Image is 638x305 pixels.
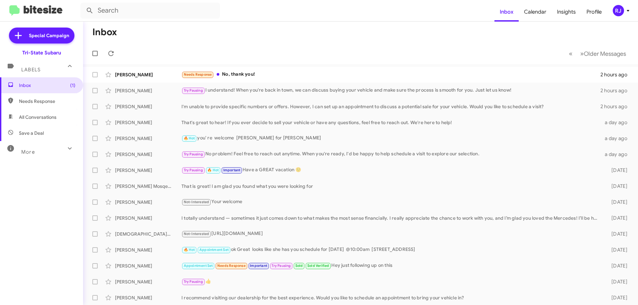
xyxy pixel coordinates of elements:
span: (1) [70,82,75,89]
span: More [21,149,35,155]
div: [PERSON_NAME] [115,247,181,253]
div: That's great to hear! If you ever decide to sell your vehicle or have any questions, feel free to... [181,119,601,126]
span: Special Campaign [29,32,69,39]
a: Special Campaign [9,28,74,43]
div: [DATE] [601,199,633,205]
span: Try Pausing [184,88,203,93]
div: 👍 [181,278,601,285]
div: Your welcome [181,198,601,206]
div: [DATE] [601,247,633,253]
div: [PERSON_NAME] [115,215,181,221]
div: [PERSON_NAME] [115,294,181,301]
div: No, thank you! [181,71,600,78]
a: Inbox [494,2,519,22]
div: [URL][DOMAIN_NAME] [181,230,601,238]
div: 2 hours ago [600,71,633,78]
span: Not-Interested [184,232,209,236]
button: Previous [565,47,577,60]
span: 🔥 Hot [207,168,219,172]
div: [PERSON_NAME] [115,199,181,205]
span: 🔥 Hot [184,248,195,252]
div: ok Great looks like she has you schedule for [DATE] @10:00am [STREET_ADDRESS] [181,246,601,254]
span: Needs Response [184,72,212,77]
span: 🔥 Hot [184,136,195,140]
span: Try Pausing [184,279,203,284]
button: RJ [607,5,631,16]
div: Have a GREAT vacation 🙂 [181,166,601,174]
div: That is great! I am glad you found what you were looking for [181,183,601,190]
div: [PERSON_NAME] [115,151,181,158]
div: [DEMOGRAPHIC_DATA][PERSON_NAME] [115,231,181,237]
span: Needs Response [217,264,246,268]
div: No problem! Feel free to reach out anytime. When you're ready, I'd be happy to help schedule a vi... [181,150,601,158]
a: Profile [581,2,607,22]
span: Labels [21,67,41,73]
div: [PERSON_NAME] [115,103,181,110]
div: a day ago [601,119,633,126]
span: Not-Interested [184,200,209,204]
div: [PERSON_NAME] Mosqeura [115,183,181,190]
span: Needs Response [19,98,75,105]
div: [PERSON_NAME] [115,135,181,142]
span: All Conversations [19,114,56,120]
div: Tri-State Subaru [22,49,61,56]
span: Important [223,168,241,172]
span: Save a Deal [19,130,44,136]
button: Next [576,47,630,60]
div: a day ago [601,135,633,142]
h1: Inbox [92,27,117,38]
nav: Page navigation example [565,47,630,60]
input: Search [80,3,220,19]
div: [DATE] [601,231,633,237]
div: [PERSON_NAME] [115,87,181,94]
div: Hey just following up on this [181,262,601,269]
div: [PERSON_NAME] [115,278,181,285]
div: [DATE] [601,215,633,221]
div: 2 hours ago [600,103,633,110]
div: I recommend visiting our dealership for the best experience. Would you like to schedule an appoin... [181,294,601,301]
span: Appointment Set [184,264,213,268]
div: you' re welcome [PERSON_NAME] for [PERSON_NAME] [181,134,601,142]
div: [PERSON_NAME] [115,167,181,174]
div: I understand! When you're back in town, we can discuss buying your vehicle and make sure the proc... [181,87,600,94]
span: « [569,49,573,58]
div: [PERSON_NAME] [115,71,181,78]
a: Insights [552,2,581,22]
div: I totally understand — sometimes it just comes down to what makes the most sense financially. I r... [181,215,601,221]
div: I'm unable to provide specific numbers or offers. However, I can set up an appointment to discuss... [181,103,600,110]
div: [PERSON_NAME] [115,263,181,269]
div: a day ago [601,151,633,158]
div: [DATE] [601,263,633,269]
span: » [580,49,584,58]
span: Try Pausing [184,168,203,172]
a: Calendar [519,2,552,22]
span: Older Messages [584,50,626,57]
div: 2 hours ago [600,87,633,94]
span: Try Pausing [184,152,203,156]
span: Appointment Set [199,248,229,252]
span: Sold Verified [307,264,329,268]
div: [DATE] [601,294,633,301]
span: Important [250,264,267,268]
div: [DATE] [601,183,633,190]
span: Sold [295,264,303,268]
div: [DATE] [601,278,633,285]
div: [PERSON_NAME] [115,119,181,126]
div: RJ [613,5,624,16]
span: Try Pausing [271,264,291,268]
span: Inbox [19,82,75,89]
div: [DATE] [601,167,633,174]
